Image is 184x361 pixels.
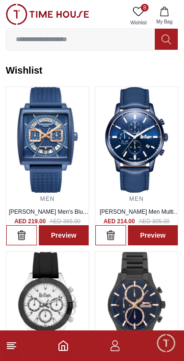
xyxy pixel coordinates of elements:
[126,4,150,28] a: 8Wishlist
[138,218,170,225] span: AED 305.00
[95,252,178,358] img: ...
[103,218,135,225] h4: AED 214.00
[95,87,178,193] img: ...
[128,225,178,245] a: Preview
[10,261,174,299] div: Chat with us now
[115,349,159,356] span: Conversation
[141,4,149,11] span: 8
[6,64,178,77] h2: Wishlist
[91,328,183,360] div: Conversation
[9,208,88,230] a: [PERSON_NAME] Men's Blue Dial Multi Function Watch - LC08065.999
[129,196,144,202] a: MEN
[6,4,89,25] img: ...
[10,187,174,224] div: Timehousecompany
[11,10,29,29] img: Company logo
[40,196,55,202] a: MEN
[10,229,174,249] div: Find your dream watch—experts ready to assist!
[126,19,150,26] span: Wishlist
[152,18,176,25] span: My Bag
[42,273,158,286] span: Chat with us now
[6,252,89,358] img: ...
[49,218,80,225] span: AED 365.00
[150,4,178,28] button: My Bag
[14,218,46,225] h4: AED 219.00
[57,340,69,351] a: Home
[96,208,179,230] a: [PERSON_NAME] Men Multi Function Dark Blue Dial Watch - LC08085.999
[39,225,89,245] a: Preview
[156,333,177,354] div: Chat Widget
[1,328,89,360] div: Home
[6,87,89,193] img: ...
[155,10,174,29] em: Minimize
[35,349,55,356] span: Home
